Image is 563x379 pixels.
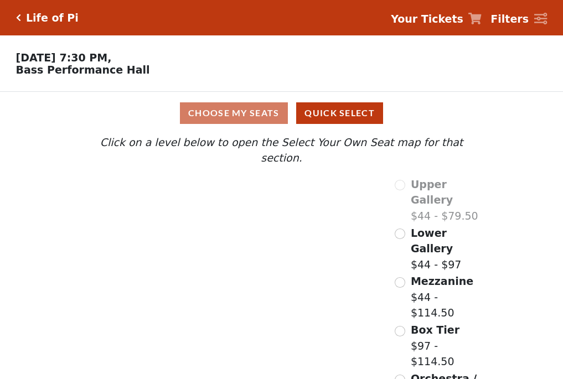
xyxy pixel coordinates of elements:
span: Lower Gallery [411,227,453,255]
label: $44 - $97 [411,225,485,273]
strong: Your Tickets [391,13,463,25]
span: Box Tier [411,324,459,336]
span: Mezzanine [411,275,473,287]
a: Filters [490,11,547,27]
h5: Life of Pi [26,12,79,24]
path: Orchestra / Parterre Circle - Seats Available: 34 [200,285,326,361]
label: $97 - $114.50 [411,322,485,370]
label: $44 - $79.50 [411,176,485,224]
strong: Filters [490,13,529,25]
p: Click on a level below to open the Select Your Own Seat map for that section. [78,134,484,166]
path: Upper Gallery - Seats Available: 0 [132,182,256,212]
a: Your Tickets [391,11,482,27]
path: Lower Gallery - Seats Available: 184 [141,206,272,248]
button: Quick Select [296,102,383,124]
a: Click here to go back to filters [16,14,21,22]
span: Upper Gallery [411,178,453,206]
label: $44 - $114.50 [411,273,485,321]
